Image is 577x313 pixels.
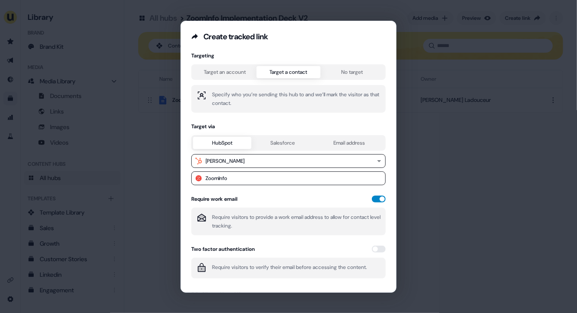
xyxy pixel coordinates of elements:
[320,66,384,78] button: No target
[193,66,257,78] button: Target an account
[212,263,367,273] p: Require visitors to verify their email before accessing the content.
[212,90,380,107] p: Specify who you’re sending this hub to and we’ll mark the visitor as that contact.
[191,196,238,202] div: Require work email
[251,137,314,149] button: Salesforce
[191,52,386,59] div: Targeting
[191,246,255,253] div: Two factor authentication
[191,123,386,130] div: Target via
[314,137,384,149] button: Email address
[257,66,320,78] button: Target a contact
[203,32,268,42] div: Create tracked link
[212,213,380,230] p: Require visitors to provide a work email address to allow for contact level tracking.
[206,174,227,183] div: ZoomInfo
[206,157,244,165] div: [PERSON_NAME]
[193,137,251,149] button: HubSpot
